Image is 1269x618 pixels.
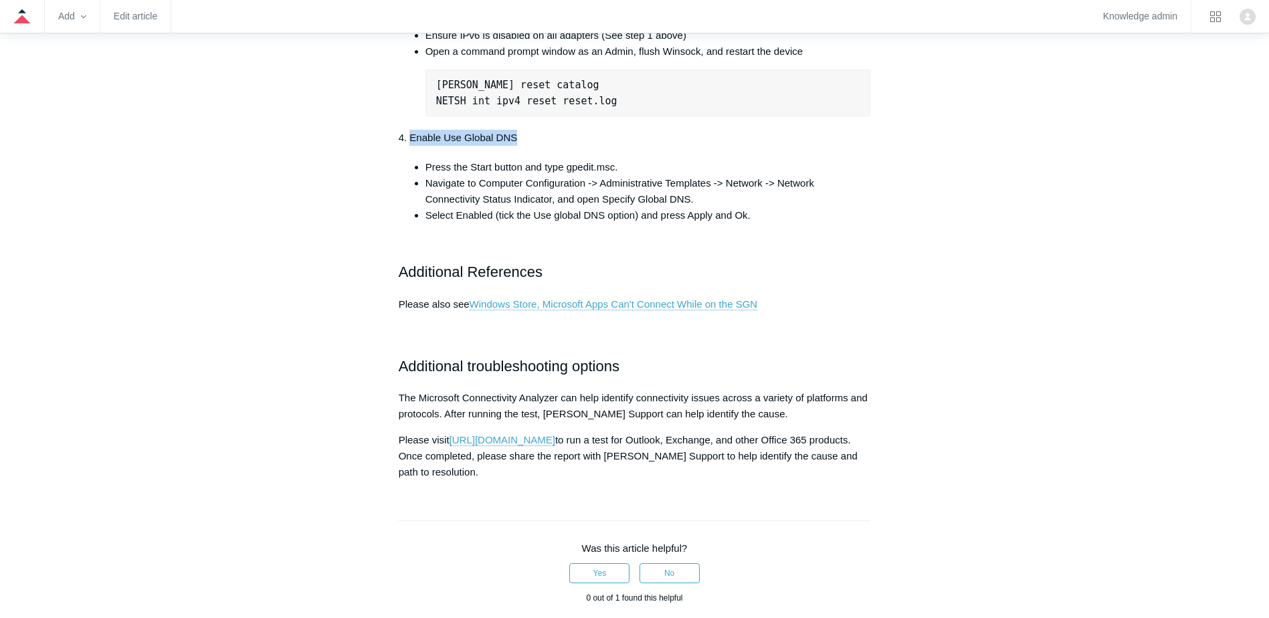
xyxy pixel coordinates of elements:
[470,298,758,310] a: Windows Store, Microsoft Apps Can't Connect While on the SGN
[399,296,871,344] p: Please also see
[450,434,555,446] a: [URL][DOMAIN_NAME]
[425,207,871,223] li: Select Enabled (tick the Use global DNS option) and press Apply and Ok.
[399,237,871,284] h2: Additional References
[586,593,682,603] span: 0 out of 1 found this helpful
[1240,9,1256,25] img: user avatar
[425,70,871,116] pre: [PERSON_NAME] reset catalog NETSH int ipv4 reset reset.log
[582,542,688,554] span: Was this article helpful?
[1240,9,1256,25] zd-hc-trigger: Click your profile icon to open the profile menu
[58,13,86,20] zd-hc-trigger: Add
[425,27,871,43] li: Ensure IPv6 is disabled on all adapters (See step 1 above)
[569,563,629,583] button: This article was helpful
[1103,13,1177,20] a: Knowledge admin
[399,390,871,422] p: The Microsoft Connectivity Analyzer can help identify connectivity issues across a variety of pla...
[399,432,871,480] p: Please visit to run a test for Outlook, Exchange, and other Office 365 products. Once completed, ...
[399,354,871,378] h2: Additional troubleshooting options
[425,159,871,175] li: Press the Start button and type gpedit.msc.
[114,13,157,20] a: Edit article
[640,563,700,583] button: This article was not helpful
[399,130,871,146] p: 4. Enable Use Global DNS
[425,175,871,207] li: Navigate to Computer Configuration -> Administrative Templates -> Network -> Network Connectivity...
[425,43,871,116] li: Open a command prompt window as an Admin, flush Winsock, and restart the device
